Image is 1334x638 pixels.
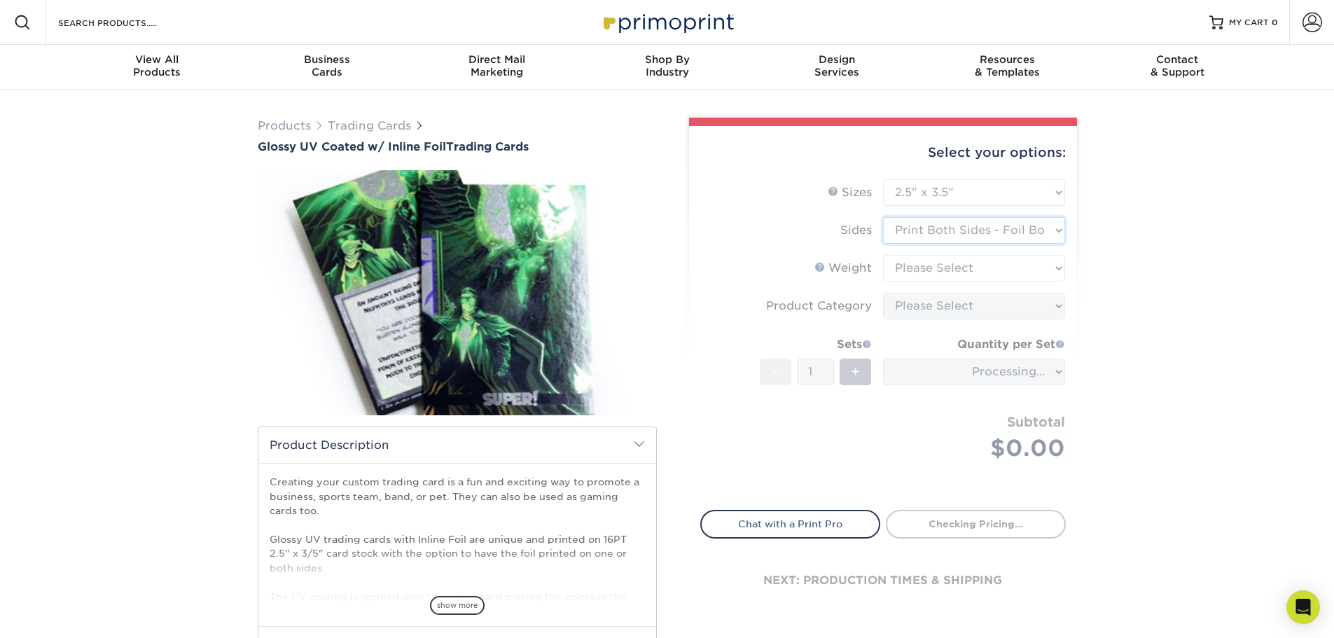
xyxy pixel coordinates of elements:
a: Shop ByIndustry [582,45,752,90]
a: Checking Pricing... [886,510,1066,538]
span: Direct Mail [412,53,582,66]
span: Shop By [582,53,752,66]
div: Open Intercom Messenger [1286,590,1320,624]
span: Design [752,53,922,66]
div: & Templates [922,53,1092,78]
a: Chat with a Print Pro [700,510,880,538]
img: Glossy UV Coated w/ Inline Foil 01 [258,155,657,431]
a: Direct MailMarketing [412,45,582,90]
div: Services [752,53,922,78]
div: Industry [582,53,752,78]
span: 0 [1272,18,1278,27]
span: Glossy UV Coated w/ Inline Foil [258,140,446,153]
input: SEARCH PRODUCTS..... [57,14,193,31]
a: View AllProducts [72,45,242,90]
h1: Trading Cards [258,140,657,153]
span: show more [430,596,485,615]
h2: Product Description [258,427,656,463]
img: Primoprint [597,7,737,37]
p: Creating your custom trading card is a fun and exciting way to promote a business, sports team, b... [270,475,645,632]
span: Contact [1092,53,1263,66]
span: View All [72,53,242,66]
span: Resources [922,53,1092,66]
a: Contact& Support [1092,45,1263,90]
div: Cards [242,53,412,78]
div: next: production times & shipping [700,539,1066,623]
span: Business [242,53,412,66]
a: BusinessCards [242,45,412,90]
a: Glossy UV Coated w/ Inline FoilTrading Cards [258,140,657,153]
div: Marketing [412,53,582,78]
a: DesignServices [752,45,922,90]
div: Products [72,53,242,78]
div: & Support [1092,53,1263,78]
a: Trading Cards [328,119,411,132]
span: MY CART [1229,17,1269,29]
a: Resources& Templates [922,45,1092,90]
div: Select your options: [700,126,1066,179]
a: Products [258,119,311,132]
